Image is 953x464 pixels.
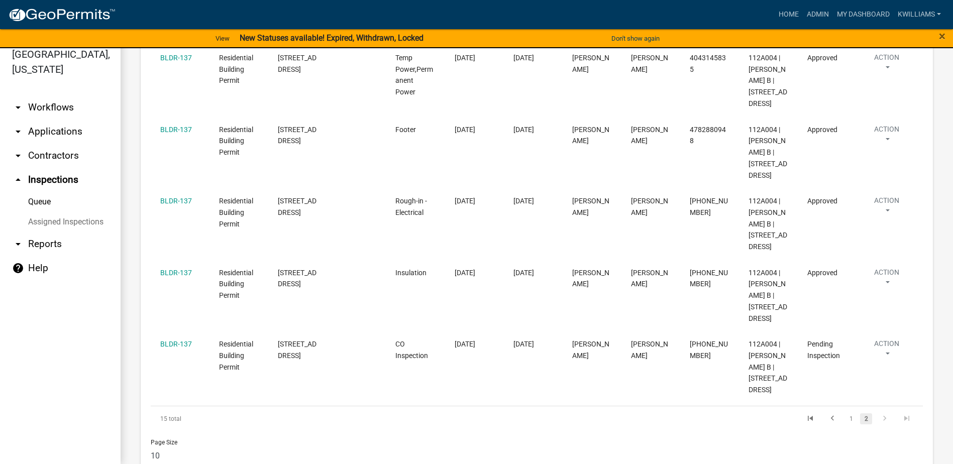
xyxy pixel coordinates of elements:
span: 4782880948 [690,126,726,145]
span: Doug [631,269,668,288]
span: 112A004 | REYNOLDS DOUGLAS B | 138 COLD BRANCH LN [749,54,787,107]
button: Action [866,52,907,77]
a: go to next page [875,413,894,424]
span: Michele Rivera [572,269,609,288]
span: Residential Building Permit [219,340,253,371]
span: Temp Power,Permanent Power [395,54,433,96]
a: go to first page [801,413,820,424]
span: Doug Reynolds [631,340,668,360]
span: Footer [395,126,416,134]
span: Rough-in - Electrical [395,197,427,216]
button: Don't show again [607,30,664,47]
span: Residential Building Permit [219,54,253,85]
a: My Dashboard [833,5,894,24]
span: 12/13/2024 [455,126,475,134]
a: View [211,30,234,47]
div: [DATE] [513,124,553,136]
span: 112A004 | REYNOLDS DOUGLAS B | 138 COLD BRANCH LN [749,197,787,251]
span: Cedrick Moreland [572,197,609,216]
span: Insulation [395,269,427,277]
span: 138 COLD BRANCH LN [278,340,316,360]
span: 138 COLD BRANCH LN [278,126,316,145]
span: Cedrick Moreland [572,126,609,145]
button: Close [939,30,945,42]
button: Action [866,338,907,364]
span: 112A004 | REYNOLDS DOUGLAS B | 138 COLD BRANCH LN [749,269,787,322]
i: help [12,262,24,274]
span: Residential Building Permit [219,126,253,157]
span: 08/19/2025 [455,340,475,348]
a: BLDR-137 [160,340,192,348]
a: 1 [845,413,857,424]
a: kwilliams [894,5,945,24]
i: arrow_drop_down [12,150,24,162]
span: CO Inspection [395,340,428,360]
div: [DATE] [513,338,553,350]
a: go to previous page [823,413,842,424]
a: BLDR-137 [160,197,192,205]
span: 4043145835 [690,54,726,73]
a: BLDR-137 [160,269,192,277]
a: Home [775,5,803,24]
span: Cedrick Moreland [572,54,609,73]
a: 2 [860,413,872,424]
div: [DATE] [513,52,553,64]
span: Residential Building Permit [219,269,253,300]
a: go to last page [897,413,916,424]
span: 03/21/2025 [455,197,475,205]
div: [DATE] [513,267,553,279]
span: × [939,29,945,43]
div: [DATE] [513,195,553,207]
button: Action [866,195,907,220]
span: Approved [807,126,837,134]
li: page 1 [843,410,859,427]
span: Doug [631,197,668,216]
span: 138 COLD BRANCH LN [278,269,316,288]
span: doug [631,54,668,73]
button: Action [866,267,907,292]
i: arrow_drop_down [12,126,24,138]
span: Residential Building Permit [219,197,253,228]
i: arrow_drop_down [12,238,24,250]
i: arrow_drop_down [12,101,24,113]
strong: New Statuses available! Expired, Withdrawn, Locked [240,33,423,43]
span: Approved [807,54,837,62]
span: 06/10/2024 [455,54,475,62]
span: 138 COLD BRANCH LN [278,197,316,216]
a: BLDR-137 [160,54,192,62]
span: 404-314-5835 [690,340,728,360]
span: Approved [807,197,837,205]
span: shawn [631,126,668,145]
span: 404-314-5835 [690,197,728,216]
a: BLDR-137 [160,126,192,134]
i: arrow_drop_up [12,174,24,186]
button: Action [866,124,907,149]
div: 15 total [151,406,303,431]
li: page 2 [859,410,874,427]
span: Pending Inspection [807,340,840,360]
span: 138 COLD BRANCH LN [278,54,316,73]
span: 04/14/2025 [455,269,475,277]
span: 112A004 | REYNOLDS DOUGLAS B | 138 COLD BRANCH LN [749,340,787,394]
a: Admin [803,5,833,24]
span: 112A004 | REYNOLDS DOUGLAS B | 138 COLD BRANCH LN [749,126,787,179]
span: 404-314-5835 [690,269,728,288]
span: Michele Rivera [572,340,609,360]
span: Approved [807,269,837,277]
